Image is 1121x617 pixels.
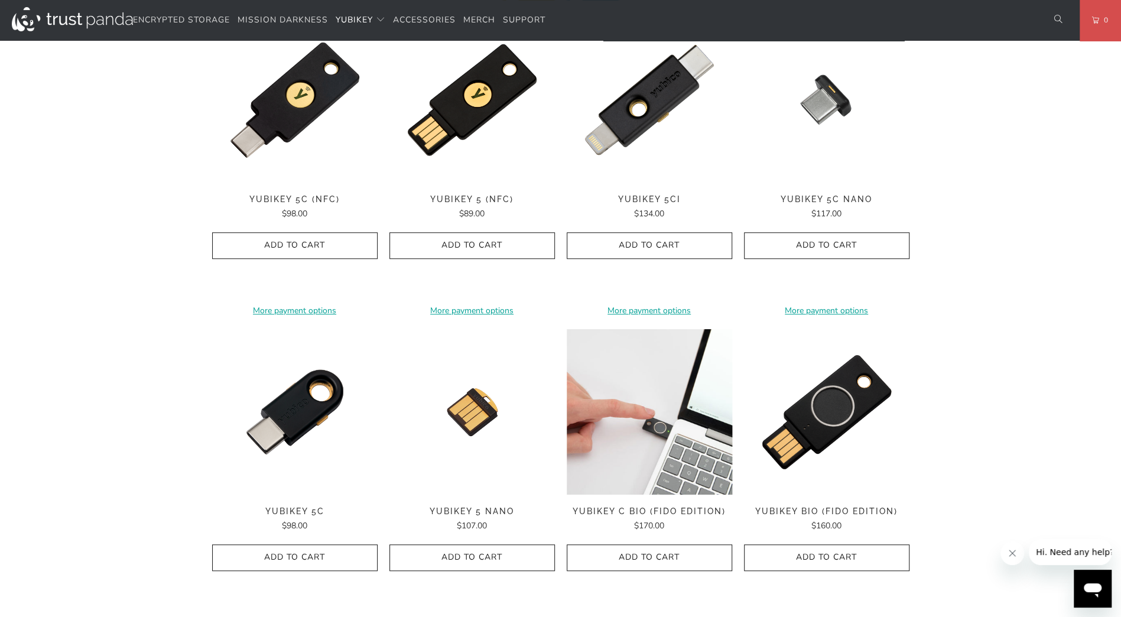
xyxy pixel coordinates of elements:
[567,17,732,183] img: YubiKey 5Ci - Trust Panda
[336,14,373,25] span: YubiKey
[212,232,378,259] button: Add to Cart
[744,506,909,532] a: YubiKey Bio (FIDO Edition) $160.00
[503,14,545,25] span: Support
[389,329,555,495] a: YubiKey 5 Nano - Trust Panda YubiKey 5 Nano - Trust Panda
[212,304,378,317] a: More payment options
[567,194,732,204] span: YubiKey 5Ci
[1074,570,1112,608] iframe: Button to launch messaging window
[744,17,909,183] img: YubiKey 5C Nano - Trust Panda
[336,7,385,34] summary: YubiKey
[756,553,897,563] span: Add to Cart
[12,7,133,31] img: Trust Panda Australia
[402,553,542,563] span: Add to Cart
[744,194,909,220] a: YubiKey 5C Nano $117.00
[1099,14,1109,27] span: 0
[567,329,732,495] a: YubiKey C Bio (FIDO Edition) - Trust Panda YubiKey C Bio (FIDO Edition) - Trust Panda
[1029,539,1112,565] iframe: Message from company
[1000,541,1024,565] iframe: Close message
[811,520,841,531] span: $160.00
[212,506,378,532] a: YubiKey 5C $98.00
[744,506,909,517] span: YubiKey Bio (FIDO Edition)
[282,520,307,531] span: $98.00
[389,329,555,495] img: YubiKey 5 Nano - Trust Panda
[503,7,545,34] a: Support
[389,304,555,317] a: More payment options
[238,14,328,25] span: Mission Darkness
[567,329,732,495] img: YubiKey C Bio (FIDO Edition) - Trust Panda
[389,506,555,517] span: YubiKey 5 Nano
[567,506,732,532] a: YubiKey C Bio (FIDO Edition) $170.00
[567,544,732,571] button: Add to Cart
[744,194,909,204] span: YubiKey 5C Nano
[238,7,328,34] a: Mission Darkness
[212,17,378,183] a: YubiKey 5C (NFC) - Trust Panda YubiKey 5C (NFC) - Trust Panda
[133,7,545,34] nav: Translation missing: en.navigation.header.main_nav
[567,194,732,220] a: YubiKey 5Ci $134.00
[744,329,909,495] img: YubiKey Bio (FIDO Edition) - Trust Panda
[402,241,542,251] span: Add to Cart
[389,506,555,532] a: YubiKey 5 Nano $107.00
[811,208,841,219] span: $117.00
[133,7,230,34] a: Encrypted Storage
[634,208,664,219] span: $134.00
[744,304,909,317] a: More payment options
[744,544,909,571] button: Add to Cart
[212,329,378,495] img: YubiKey 5C - Trust Panda
[463,7,495,34] a: Merch
[389,232,555,259] button: Add to Cart
[393,14,456,25] span: Accessories
[212,17,378,183] img: YubiKey 5C (NFC) - Trust Panda
[7,8,85,18] span: Hi. Need any help?
[212,329,378,495] a: YubiKey 5C - Trust Panda YubiKey 5C - Trust Panda
[282,208,307,219] span: $98.00
[133,14,230,25] span: Encrypted Storage
[389,17,555,183] a: YubiKey 5 (NFC) - Trust Panda YubiKey 5 (NFC) - Trust Panda
[389,194,555,220] a: YubiKey 5 (NFC) $89.00
[744,17,909,183] a: YubiKey 5C Nano - Trust Panda YubiKey 5C Nano - Trust Panda
[212,194,378,220] a: YubiKey 5C (NFC) $98.00
[579,553,720,563] span: Add to Cart
[389,17,555,183] img: YubiKey 5 (NFC) - Trust Panda
[744,329,909,495] a: YubiKey Bio (FIDO Edition) - Trust Panda YubiKey Bio (FIDO Edition) - Trust Panda
[457,520,487,531] span: $107.00
[393,7,456,34] a: Accessories
[567,17,732,183] a: YubiKey 5Ci - Trust Panda YubiKey 5Ci - Trust Panda
[567,232,732,259] button: Add to Cart
[212,194,378,204] span: YubiKey 5C (NFC)
[567,304,732,317] a: More payment options
[744,232,909,259] button: Add to Cart
[225,241,365,251] span: Add to Cart
[459,208,485,219] span: $89.00
[212,544,378,571] button: Add to Cart
[463,14,495,25] span: Merch
[579,241,720,251] span: Add to Cart
[567,506,732,517] span: YubiKey C Bio (FIDO Edition)
[389,194,555,204] span: YubiKey 5 (NFC)
[756,241,897,251] span: Add to Cart
[389,544,555,571] button: Add to Cart
[212,506,378,517] span: YubiKey 5C
[634,520,664,531] span: $170.00
[225,553,365,563] span: Add to Cart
